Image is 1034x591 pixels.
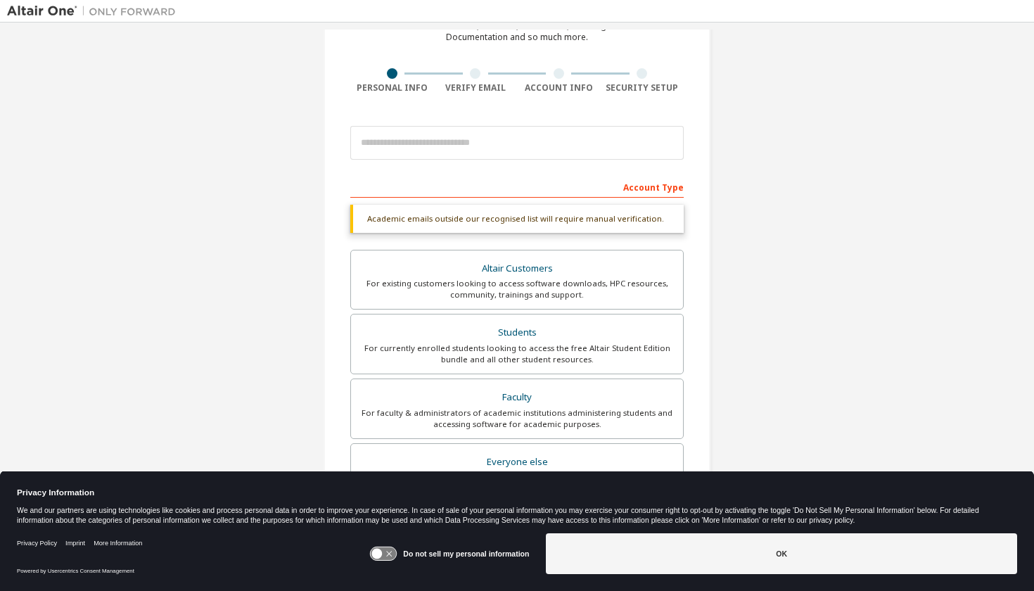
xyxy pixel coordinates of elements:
div: Faculty [359,388,675,407]
div: Altair Customers [359,259,675,279]
div: Account Info [517,82,601,94]
div: For existing customers looking to access software downloads, HPC resources, community, trainings ... [359,278,675,300]
div: For faculty & administrators of academic institutions administering students and accessing softwa... [359,407,675,430]
img: Altair One [7,4,183,18]
div: Students [359,323,675,343]
div: Personal Info [350,82,434,94]
div: For currently enrolled students looking to access the free Altair Student Edition bundle and all ... [359,343,675,365]
div: Academic emails outside our recognised list will require manual verification. [350,205,684,233]
div: Account Type [350,175,684,198]
div: Verify Email [434,82,518,94]
div: Everyone else [359,452,675,472]
div: Security Setup [601,82,684,94]
div: For Free Trials, Licenses, Downloads, Learning & Documentation and so much more. [419,20,615,43]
